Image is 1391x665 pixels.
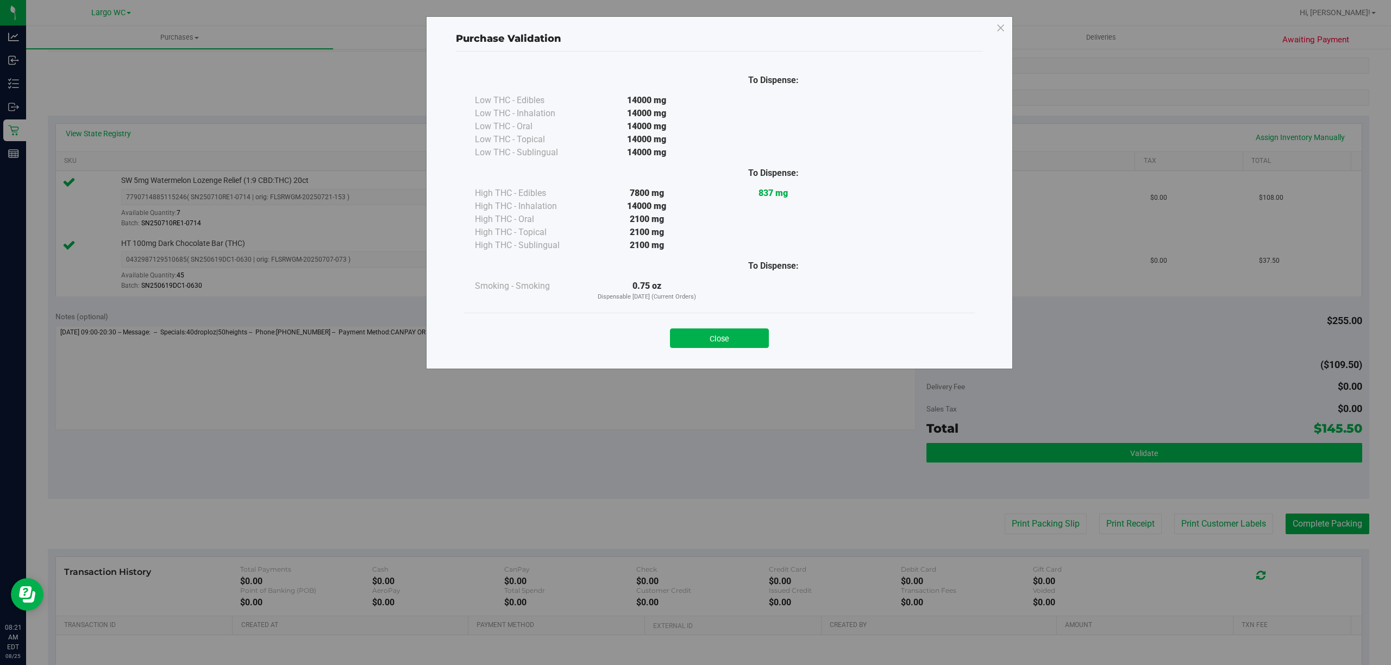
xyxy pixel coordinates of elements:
div: To Dispense: [710,259,837,273]
div: To Dispense: [710,167,837,180]
p: Dispensable [DATE] (Current Orders) [584,293,710,302]
strong: 837 mg [759,188,788,198]
div: 14000 mg [584,133,710,146]
div: 14000 mg [584,120,710,133]
div: 2100 mg [584,239,710,252]
div: Low THC - Inhalation [475,107,584,120]
div: Low THC - Topical [475,133,584,146]
div: Smoking - Smoking [475,280,584,293]
div: 14000 mg [584,200,710,213]
div: 14000 mg [584,146,710,159]
div: Low THC - Oral [475,120,584,133]
div: 7800 mg [584,187,710,200]
div: High THC - Edibles [475,187,584,200]
span: Purchase Validation [456,33,561,45]
div: High THC - Topical [475,226,584,239]
div: High THC - Sublingual [475,239,584,252]
div: 2100 mg [584,213,710,226]
div: 0.75 oz [584,280,710,302]
div: High THC - Oral [475,213,584,226]
div: Low THC - Sublingual [475,146,584,159]
div: To Dispense: [710,74,837,87]
div: 14000 mg [584,107,710,120]
div: High THC - Inhalation [475,200,584,213]
button: Close [670,328,769,348]
div: Low THC - Edibles [475,94,584,107]
div: 14000 mg [584,94,710,107]
iframe: Resource center [11,578,43,611]
div: 2100 mg [584,226,710,239]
